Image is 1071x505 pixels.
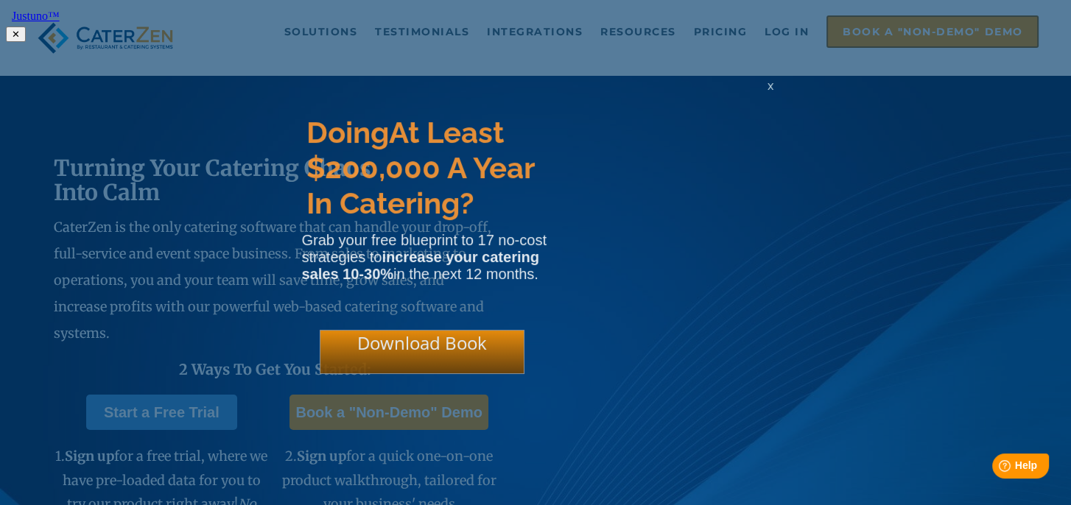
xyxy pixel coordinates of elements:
[302,249,539,282] strong: increase your catering sales 10-30%
[357,331,487,355] span: Download Book
[320,330,524,374] div: Download Book
[6,27,26,42] button: ✕
[759,79,782,108] div: x
[306,115,389,149] span: Doing
[940,448,1055,489] iframe: Help widget launcher
[768,79,773,93] span: x
[302,232,547,282] span: Grab your free blueprint to 17 no-cost strategies to in the next 12 months.
[306,115,534,220] span: At Least $200,000 A Year In Catering?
